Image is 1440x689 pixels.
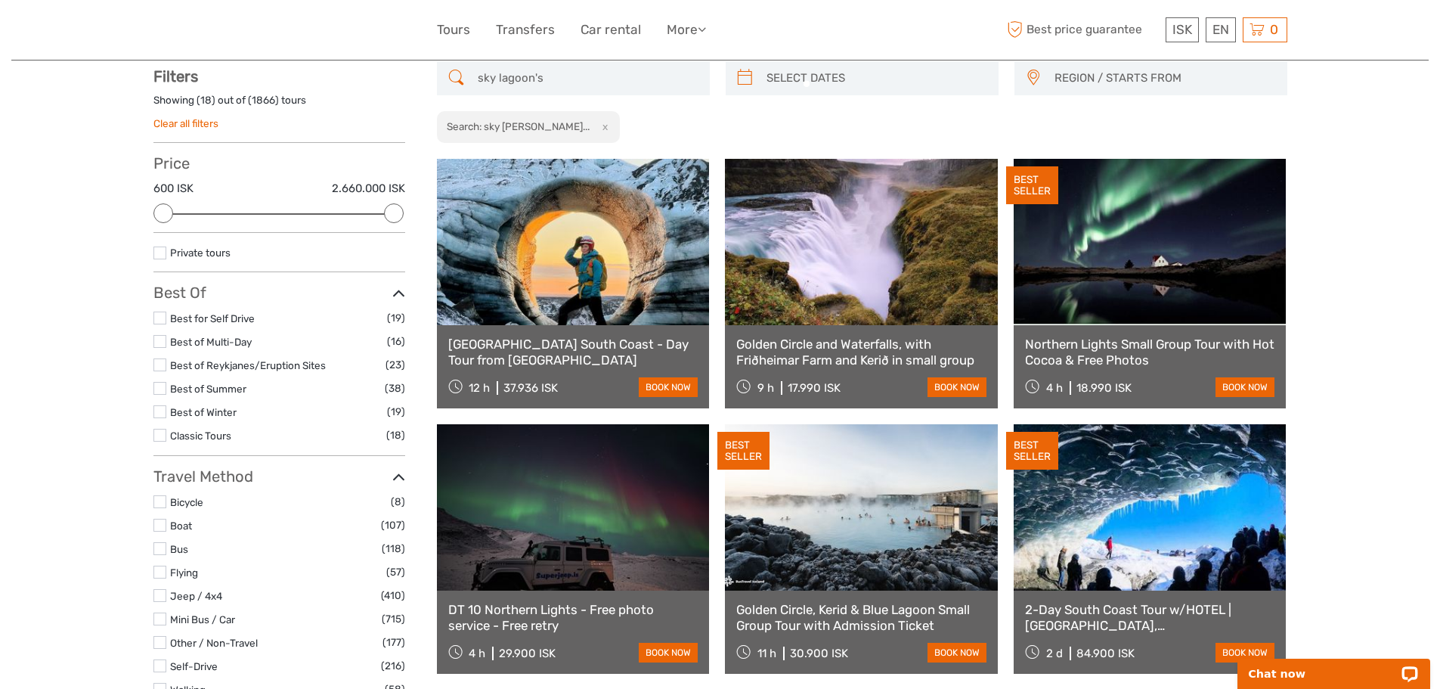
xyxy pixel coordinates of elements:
span: (8) [391,493,405,511]
span: (19) [387,309,405,327]
a: Bicycle [170,496,203,508]
a: Best of Winter [170,406,237,418]
a: Self-Drive [170,660,218,672]
span: Best price guarantee [1004,17,1162,42]
div: 30.900 ISK [790,647,848,660]
iframe: LiveChat chat widget [1228,641,1440,689]
span: 4 h [469,647,485,660]
a: Classic Tours [170,430,231,442]
label: 18 [200,93,212,107]
a: Northern Lights Small Group Tour with Hot Cocoa & Free Photos [1025,337,1275,368]
a: Car rental [581,19,641,41]
label: 600 ISK [153,181,194,197]
span: (19) [387,403,405,421]
a: book now [639,643,698,663]
div: 29.900 ISK [499,647,556,660]
a: book now [927,377,986,397]
span: (177) [382,634,405,651]
a: DT 10 Northern Lights - Free photo service - Free retry [448,602,698,633]
span: (18) [386,427,405,444]
div: 17.990 ISK [788,381,841,395]
span: (410) [381,587,405,604]
a: [GEOGRAPHIC_DATA] South Coast - Day Tour from [GEOGRAPHIC_DATA] [448,337,698,368]
h3: Best Of [153,284,405,302]
div: BEST SELLER [1006,166,1058,204]
a: Clear all filters [153,117,218,129]
span: (715) [382,610,405,628]
div: Showing ( ) out of ( ) tours [153,93,405,116]
a: Best of Multi-Day [170,336,252,348]
span: (118) [382,540,405,557]
div: EN [1206,17,1236,42]
input: SELECT DATES [760,65,991,92]
h2: Search: sky [PERSON_NAME]... [447,120,590,132]
span: (216) [381,657,405,675]
a: Other / Non-Travel [170,637,258,649]
a: Tours [437,19,470,41]
span: 2 d [1046,647,1063,660]
a: book now [927,643,986,663]
button: x [592,119,612,135]
label: 2.660.000 ISK [332,181,405,197]
a: Best of Reykjanes/Eruption Sites [170,359,326,371]
a: Best for Self Drive [170,312,255,324]
a: Transfers [496,19,555,41]
a: More [667,19,706,41]
h3: Price [153,154,405,172]
label: 1866 [252,93,275,107]
input: SEARCH [472,65,702,92]
a: book now [1215,643,1274,663]
div: 84.900 ISK [1076,647,1135,660]
h3: Travel Method [153,467,405,486]
a: book now [1215,377,1274,397]
div: BEST SELLER [717,432,770,470]
div: 37.936 ISK [503,381,558,395]
div: BEST SELLER [1006,432,1058,470]
button: REGION / STARTS FROM [1048,66,1280,91]
strong: Filters [153,67,198,85]
a: Golden Circle and Waterfalls, with Friðheimar Farm and Kerið in small group [736,337,986,368]
span: ISK [1172,22,1192,37]
div: 18.990 ISK [1076,381,1132,395]
span: (16) [387,333,405,350]
a: Mini Bus / Car [170,613,235,625]
a: Jeep / 4x4 [170,590,222,602]
span: (107) [381,517,405,534]
a: Boat [170,520,192,532]
a: Golden Circle, Kerid & Blue Lagoon Small Group Tour with Admission Ticket [736,602,986,633]
span: 4 h [1046,381,1063,395]
span: 0 [1268,22,1281,37]
span: (38) [385,380,405,397]
span: 12 h [469,381,490,395]
span: 9 h [757,381,774,395]
span: 11 h [757,647,776,660]
a: 2-Day South Coast Tour w/HOTEL | [GEOGRAPHIC_DATA], [GEOGRAPHIC_DATA], [GEOGRAPHIC_DATA] & Waterf... [1025,602,1275,633]
a: book now [639,377,698,397]
a: Flying [170,566,198,579]
span: (57) [386,563,405,581]
a: Best of Summer [170,383,246,395]
a: Private tours [170,247,231,259]
span: (23) [386,356,405,374]
a: Bus [170,543,188,555]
